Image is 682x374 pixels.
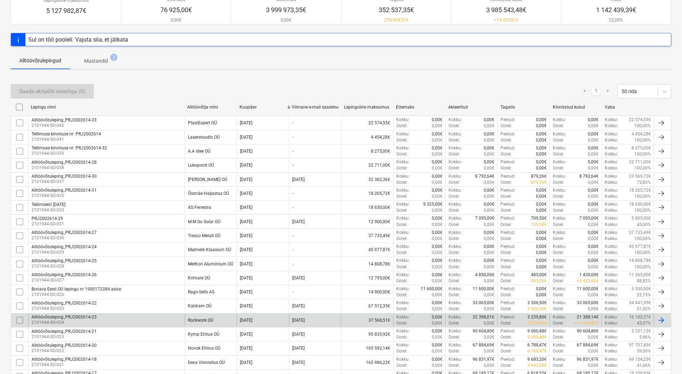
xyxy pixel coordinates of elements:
p: Kokku : [553,187,566,193]
span: 3 [110,54,117,61]
a: Page 1 is your current page [592,87,600,96]
p: 0,00€ [484,151,494,157]
p: Ootel : [396,151,407,157]
div: Laserstuudio OÜ [188,135,220,140]
p: 2101944-SO-035 [32,193,97,199]
p: 0,00€ [588,131,599,137]
div: 14 808,78€ [341,258,393,270]
iframe: Chat Widget [646,340,682,374]
p: Ootel : [449,137,460,143]
p: Kokku : [553,244,566,250]
p: Ootel : [449,165,460,171]
p: 45 977,87€ [629,244,651,250]
p: 8 275,00€ [632,145,651,151]
div: Kinnitatud kulud [553,105,599,110]
p: 1 142 439,39€ [596,6,636,14]
p: Kokku : [396,230,410,236]
div: 22 711,00€ [341,159,393,171]
p: Ootel : [449,207,460,214]
p: Ootel : [500,179,512,186]
p: Kokku : [605,222,618,228]
p: Ootel : [553,207,564,214]
p: 2101944-SO-037 [32,179,97,185]
div: 4 454,28€ [341,131,393,143]
p: Kokku : [449,187,462,193]
p: Kokku : [449,215,462,221]
p: Ootel : [449,222,460,228]
p: Ootel : [396,179,407,186]
p: Kokku : [605,165,618,171]
div: Alltöövõtuleping_PRJ2002614-31 [32,188,97,193]
p: Ootel : [500,165,512,171]
p: 0,00€ [536,131,547,137]
div: [DATE] [240,135,252,140]
p: Peetud : [500,244,515,250]
p: 0,00€ [432,250,442,256]
div: PRJ2002614-29 [32,216,64,221]
p: 0,00€ [484,159,494,165]
div: Tagatis [500,105,547,110]
div: [DATE] [240,163,252,168]
p: 0,00€ [588,250,599,256]
p: Kokku : [553,173,566,179]
p: 0,00€ [536,159,547,165]
div: [DATE] [240,205,252,210]
p: 0,00€ [432,131,442,137]
div: 12 900,00€ [341,215,393,227]
p: 100,00% [634,123,651,129]
p: Kokku : [449,159,462,165]
p: Ootel : [553,165,564,171]
div: 95 835,92€ [341,328,393,340]
p: Ootel : [500,222,512,228]
p: 2101944-SO-030 [32,235,97,241]
div: - [292,149,293,154]
div: 32 362,36€ [341,173,393,186]
p: 37 733,49€ [629,230,651,236]
p: 0,00€ [484,137,494,143]
p: 23 569,72€ [629,173,651,179]
div: [DATE] [292,219,305,224]
p: Ootel : [553,236,564,242]
p: 0,00€ [536,201,547,207]
p: 0,00€ [588,201,599,207]
div: Alltöövõtja nimi [187,105,234,110]
p: 100,00% [634,250,651,256]
div: [DATE] [240,219,252,224]
p: 0,00€ [536,187,547,193]
p: 0,00€ [432,193,442,200]
p: 0,00€ [588,137,599,143]
p: Kokku : [553,159,566,165]
div: PlastExpert OÜ [188,120,217,125]
p: 0,00€ [432,137,442,143]
p: 0,00€ [536,123,547,129]
p: 5 127 982,87€ [44,6,89,15]
p: Kokku : [605,250,618,256]
p: Kokku : [396,159,410,165]
div: - [292,233,293,238]
p: 0,00€ [484,207,494,214]
p: 0,00€ [588,151,599,157]
p: 0,00€ [432,151,442,157]
p: Peetud : [500,215,515,221]
p: Kokku : [605,151,618,157]
p: Alltöövõtulepingud [19,57,61,64]
div: Lukupood OÜ [188,163,214,168]
p: 0,00€ [432,145,442,151]
p: 22,28% [596,17,636,23]
p: Kokku : [605,145,618,151]
p: 0,00€ [588,193,599,200]
div: Vaba [605,105,651,110]
p: Ootel : [553,222,564,228]
p: Ootel : [449,151,460,157]
p: Ootel : [500,137,512,143]
p: 2101944-SO-038 [32,165,97,171]
p: Kokku : [396,244,410,250]
p: Ootel : [396,165,407,171]
div: - [292,163,293,168]
p: Ootel : [500,250,512,256]
p: Ootel : [553,151,564,157]
div: 67 512,35€ [341,300,393,312]
p: Kokku : [396,258,410,264]
p: 8 792,64€ [475,173,494,179]
div: A.A Idee OÜ [188,149,211,154]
